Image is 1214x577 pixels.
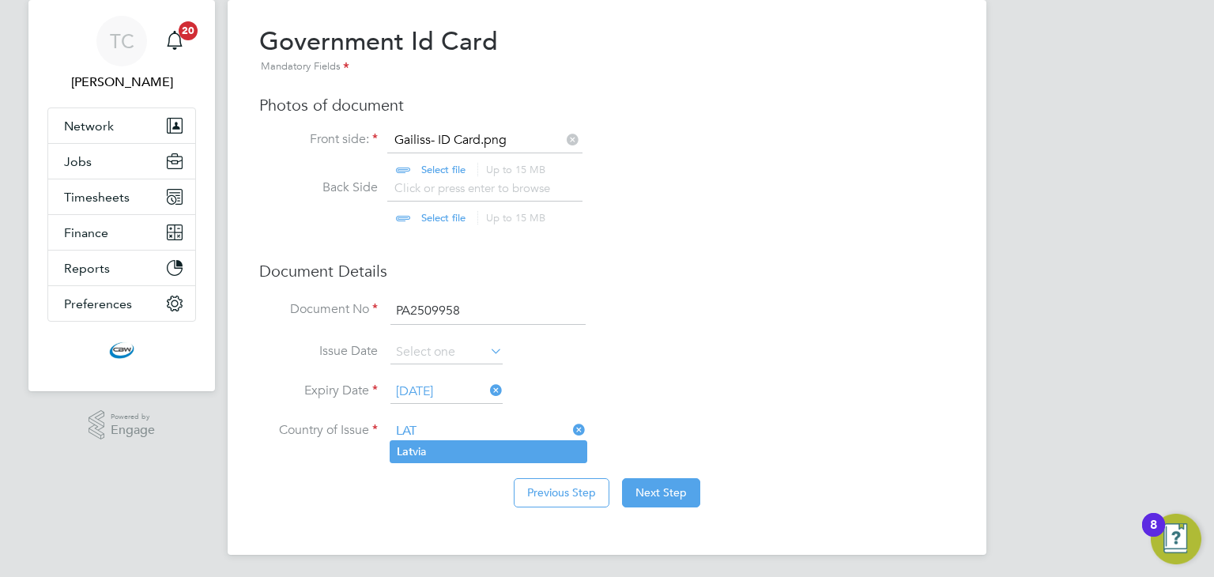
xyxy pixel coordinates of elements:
[390,380,503,404] input: Select one
[47,338,196,363] a: Go to home page
[390,420,586,443] input: Search for...
[259,131,378,148] label: Front side:
[64,225,108,240] span: Finance
[48,144,195,179] button: Jobs
[1151,514,1201,564] button: Open Resource Center, 8 new notifications
[110,31,134,51] span: TC
[1150,525,1157,545] div: 8
[259,301,378,318] label: Document No
[622,478,700,507] button: Next Step
[259,95,955,115] h3: Photos of document
[159,16,190,66] a: 20
[47,16,196,92] a: TC[PERSON_NAME]
[259,261,955,281] h3: Document Details
[514,478,609,507] button: Previous Step
[259,25,498,76] h2: Government Id Card
[397,445,413,458] b: Lat
[48,215,195,250] button: Finance
[48,286,195,321] button: Preferences
[64,119,114,134] span: Network
[259,179,378,196] label: Back Side
[179,21,198,40] span: 20
[111,410,155,424] span: Powered by
[390,341,503,364] input: Select one
[259,383,378,399] label: Expiry Date
[48,179,195,214] button: Timesheets
[111,424,155,437] span: Engage
[64,154,92,169] span: Jobs
[259,58,498,76] div: Mandatory Fields
[47,73,196,92] span: Tom Cheek
[89,410,156,440] a: Powered byEngage
[259,343,378,360] label: Issue Date
[64,296,132,311] span: Preferences
[390,441,586,462] li: via
[48,108,195,143] button: Network
[48,251,195,285] button: Reports
[64,261,110,276] span: Reports
[259,422,378,439] label: Country of Issue
[64,190,130,205] span: Timesheets
[109,338,134,363] img: cbwstaffingsolutions-logo-retina.png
